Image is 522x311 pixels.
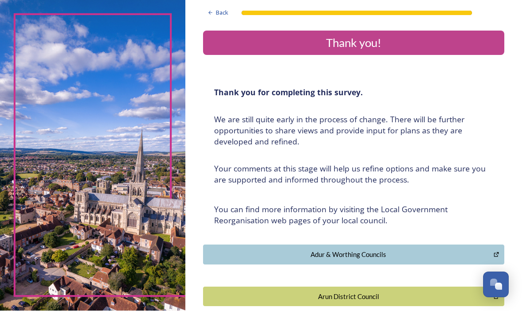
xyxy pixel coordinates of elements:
[203,287,504,307] button: Arun District Council
[207,35,501,52] div: Thank you!
[214,204,493,226] h4: You can find more information by visiting the Local Government Reorganisation web pages of your l...
[214,163,493,186] h4: Your comments at this stage will help us refine options and make sure you are supported and infor...
[216,9,228,17] span: Back
[214,114,493,148] h4: We are still quite early in the process of change. There will be further opportunities to share v...
[208,292,488,302] div: Arun District Council
[203,245,504,265] button: Adur & Worthing Councils
[214,87,363,98] strong: Thank you for completing this survey.
[208,250,488,260] div: Adur & Worthing Councils
[483,272,509,298] button: Open Chat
